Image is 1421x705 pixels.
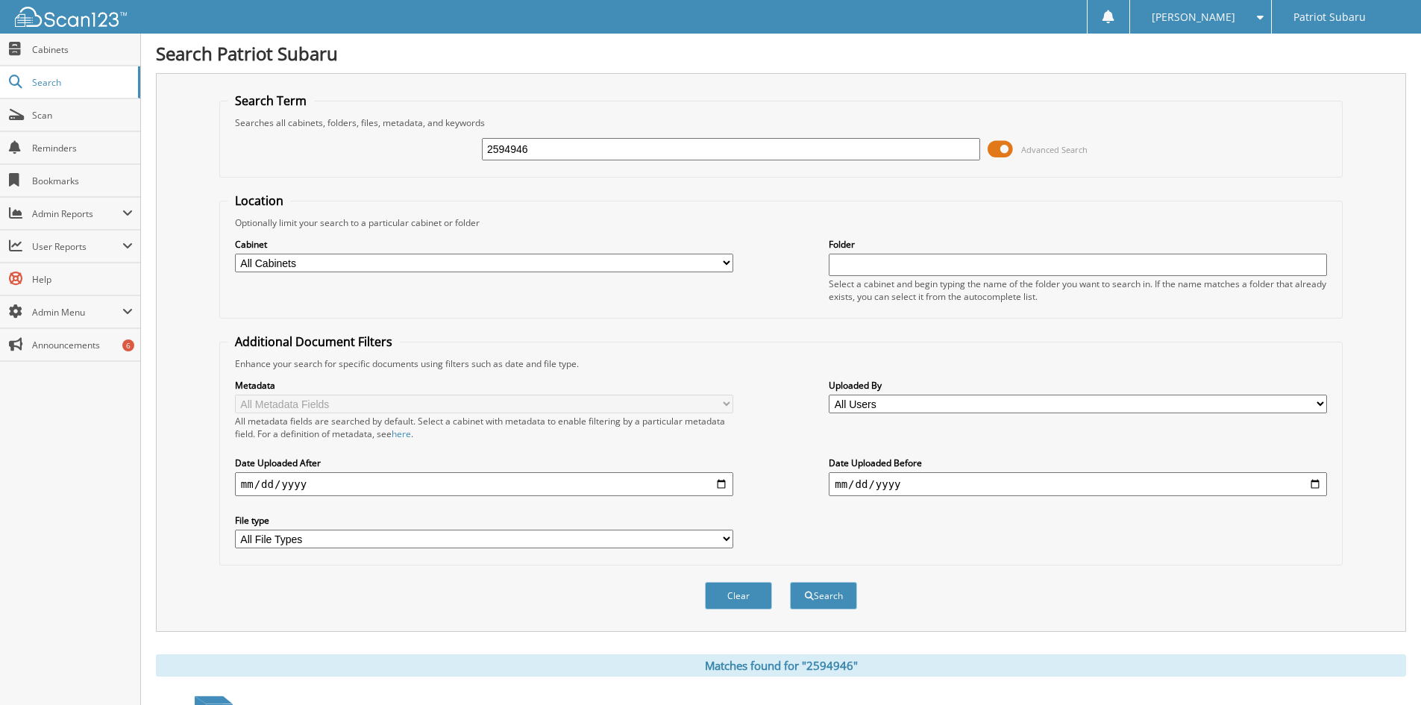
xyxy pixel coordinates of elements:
[790,582,857,610] button: Search
[32,207,122,220] span: Admin Reports
[235,415,733,440] div: All metadata fields are searched by default. Select a cabinet with metadata to enable filtering b...
[156,654,1406,677] div: Matches found for "2594946"
[829,379,1327,392] label: Uploaded By
[228,93,314,109] legend: Search Term
[829,278,1327,303] div: Select a cabinet and begin typing the name of the folder you want to search in. If the name match...
[235,379,733,392] label: Metadata
[829,472,1327,496] input: end
[392,427,411,440] a: here
[32,109,133,122] span: Scan
[705,582,772,610] button: Clear
[32,240,122,253] span: User Reports
[228,116,1334,129] div: Searches all cabinets, folders, files, metadata, and keywords
[156,41,1406,66] h1: Search Patriot Subaru
[235,472,733,496] input: start
[1152,13,1235,22] span: [PERSON_NAME]
[32,273,133,286] span: Help
[32,175,133,187] span: Bookmarks
[1293,13,1366,22] span: Patriot Subaru
[228,333,400,350] legend: Additional Document Filters
[235,238,733,251] label: Cabinet
[32,142,133,154] span: Reminders
[122,339,134,351] div: 6
[829,238,1327,251] label: Folder
[829,457,1327,469] label: Date Uploaded Before
[32,76,131,89] span: Search
[228,192,291,209] legend: Location
[15,7,127,27] img: scan123-logo-white.svg
[235,514,733,527] label: File type
[32,339,133,351] span: Announcements
[228,216,1334,229] div: Optionally limit your search to a particular cabinet or folder
[32,306,122,319] span: Admin Menu
[32,43,133,56] span: Cabinets
[1021,144,1088,155] span: Advanced Search
[235,457,733,469] label: Date Uploaded After
[228,357,1334,370] div: Enhance your search for specific documents using filters such as date and file type.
